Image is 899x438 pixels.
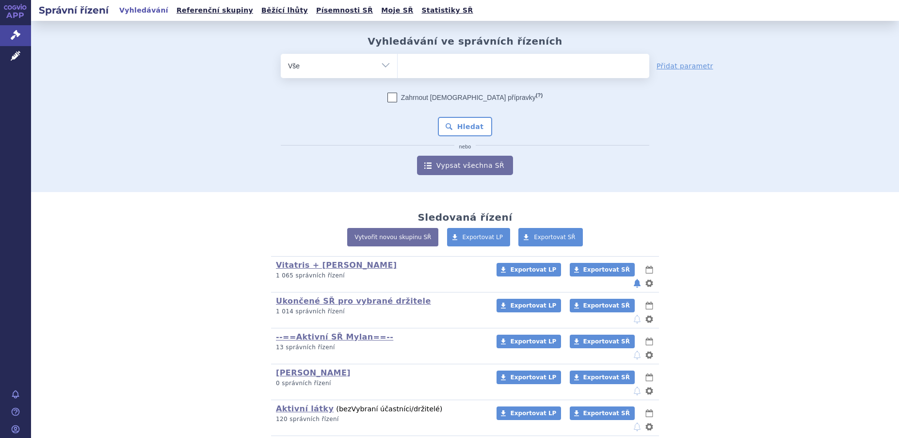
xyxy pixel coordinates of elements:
[510,302,556,309] span: Exportovat LP
[417,211,512,223] h2: Sledovaná řízení
[454,144,476,150] i: nebo
[276,404,334,413] a: Aktivní látky
[276,415,484,423] p: 120 správních řízení
[510,410,556,417] span: Exportovat LP
[387,93,543,102] label: Zahrnout [DEMOGRAPHIC_DATA] přípravky
[313,4,376,17] a: Písemnosti SŘ
[510,266,556,273] span: Exportovat LP
[510,338,556,345] span: Exportovat LP
[632,385,642,397] button: notifikace
[174,4,256,17] a: Referenční skupiny
[438,117,493,136] button: Hledat
[276,296,431,306] a: Ukončené SŘ pro vybrané držitele
[632,421,642,433] button: notifikace
[583,302,630,309] span: Exportovat SŘ
[276,332,393,341] a: --==Aktivní SŘ Mylan==--
[644,277,654,289] button: nastavení
[583,266,630,273] span: Exportovat SŘ
[536,92,543,98] abbr: (?)
[644,385,654,397] button: nastavení
[644,407,654,419] button: lhůty
[570,335,635,348] a: Exportovat SŘ
[497,406,561,420] a: Exportovat LP
[570,371,635,384] a: Exportovat SŘ
[570,299,635,312] a: Exportovat SŘ
[644,421,654,433] button: nastavení
[644,372,654,383] button: lhůty
[534,234,576,241] span: Exportovat SŘ
[644,300,654,311] button: lhůty
[447,228,511,246] a: Exportovat LP
[276,272,484,280] p: 1 065 správních řízení
[276,343,484,352] p: 13 správních řízení
[276,368,351,377] a: [PERSON_NAME]
[497,263,561,276] a: Exportovat LP
[497,299,561,312] a: Exportovat LP
[276,308,484,316] p: 1 014 správních řízení
[497,335,561,348] a: Exportovat LP
[378,4,416,17] a: Moje SŘ
[417,156,513,175] a: Vypsat všechna SŘ
[632,349,642,361] button: notifikace
[276,379,484,388] p: 0 správních řízení
[510,374,556,381] span: Exportovat LP
[583,410,630,417] span: Exportovat SŘ
[352,405,440,413] span: Vybraní účastníci/držitelé
[644,313,654,325] button: nastavení
[570,263,635,276] a: Exportovat SŘ
[570,406,635,420] a: Exportovat SŘ
[657,61,713,71] a: Přidat parametr
[632,313,642,325] button: notifikace
[336,405,442,413] span: (bez )
[644,264,654,276] button: lhůty
[463,234,503,241] span: Exportovat LP
[258,4,311,17] a: Běžící lhůty
[583,374,630,381] span: Exportovat SŘ
[347,228,438,246] a: Vytvořit novou skupinu SŘ
[116,4,171,17] a: Vyhledávání
[632,277,642,289] button: notifikace
[276,260,397,270] a: Vitatris + [PERSON_NAME]
[368,35,562,47] h2: Vyhledávání ve správních řízeních
[418,4,476,17] a: Statistiky SŘ
[644,349,654,361] button: nastavení
[583,338,630,345] span: Exportovat SŘ
[518,228,583,246] a: Exportovat SŘ
[644,336,654,347] button: lhůty
[497,371,561,384] a: Exportovat LP
[31,3,116,17] h2: Správní řízení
